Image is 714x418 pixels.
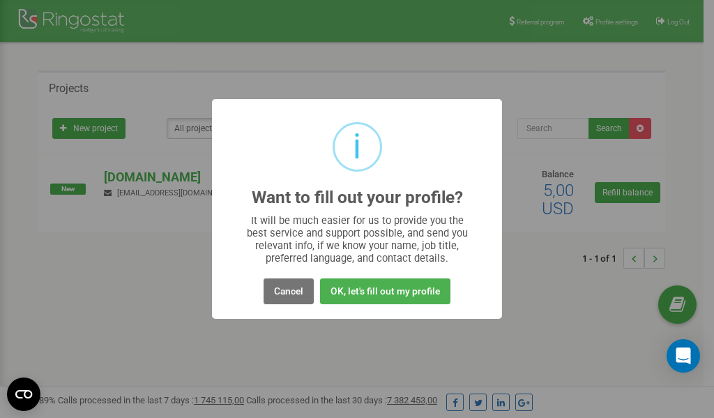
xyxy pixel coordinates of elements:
div: Open Intercom Messenger [667,339,700,373]
button: Open CMP widget [7,378,40,411]
h2: Want to fill out your profile? [252,188,463,207]
div: i [353,124,361,170]
div: It will be much easier for us to provide you the best service and support possible, and send you ... [240,214,475,264]
button: OK, let's fill out my profile [320,278,450,304]
button: Cancel [264,278,314,304]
